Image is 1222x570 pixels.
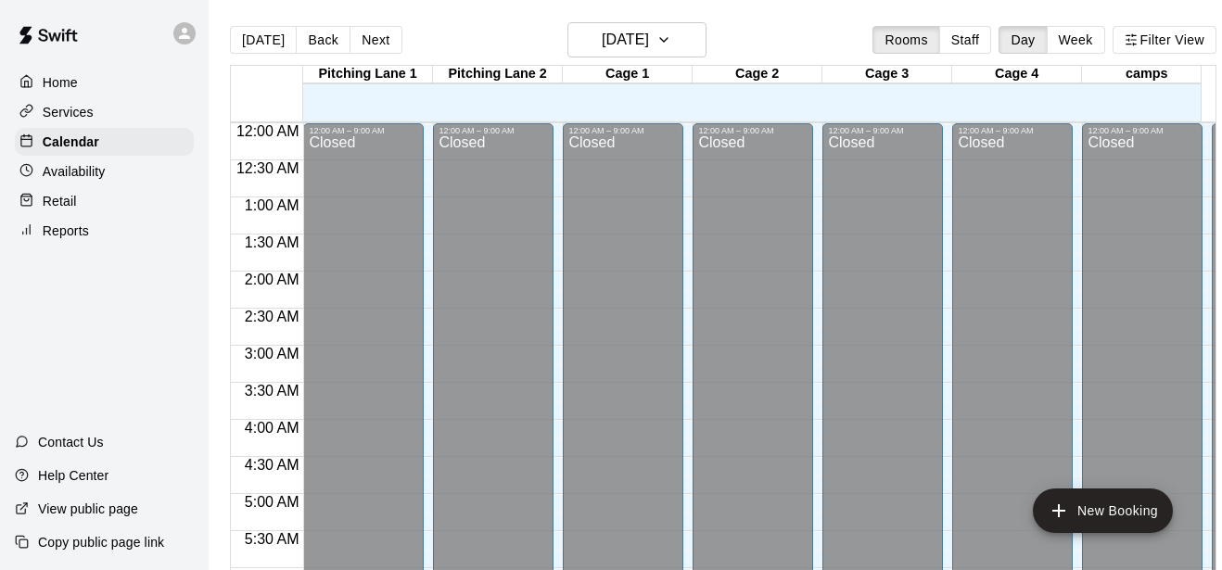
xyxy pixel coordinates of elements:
p: Contact Us [38,433,104,451]
div: Cage 3 [822,66,952,83]
p: View public page [38,500,138,518]
span: 12:00 AM [232,123,304,139]
span: 3:00 AM [240,346,304,361]
p: Home [43,73,78,92]
p: Help Center [38,466,108,485]
button: Day [999,26,1047,54]
div: 12:00 AM – 9:00 AM [568,126,678,135]
div: Cage 2 [693,66,822,83]
p: Services [43,103,94,121]
p: Copy public page link [38,533,164,551]
a: Home [15,69,194,96]
button: Rooms [872,26,939,54]
a: Reports [15,217,194,245]
span: 2:00 AM [240,272,304,287]
div: Pitching Lane 1 [303,66,433,83]
p: Reports [43,222,89,240]
button: Next [350,26,401,54]
span: 5:00 AM [240,494,304,510]
span: 1:00 AM [240,197,304,213]
div: 12:00 AM – 9:00 AM [698,126,808,135]
span: 2:30 AM [240,309,304,324]
div: 12:00 AM – 9:00 AM [828,126,937,135]
button: Staff [939,26,992,54]
a: Services [15,98,194,126]
a: Retail [15,187,194,215]
span: 4:30 AM [240,457,304,473]
span: 12:30 AM [232,160,304,176]
div: Cage 4 [952,66,1082,83]
div: 12:00 AM – 9:00 AM [439,126,548,135]
button: [DATE] [230,26,297,54]
p: Availability [43,162,106,181]
p: Calendar [43,133,99,151]
div: Pitching Lane 2 [433,66,563,83]
button: Back [296,26,350,54]
button: Filter View [1113,26,1216,54]
button: add [1033,488,1173,533]
div: Cage 1 [563,66,693,83]
span: 1:30 AM [240,234,304,250]
p: Retail [43,192,77,210]
h6: [DATE] [602,27,649,53]
div: 12:00 AM – 9:00 AM [309,126,418,135]
a: Availability [15,158,194,185]
div: camps [1082,66,1212,83]
button: [DATE] [567,22,706,57]
div: 12:00 AM – 9:00 AM [1088,126,1197,135]
button: Week [1047,26,1105,54]
span: 3:30 AM [240,383,304,399]
div: 12:00 AM – 9:00 AM [958,126,1067,135]
span: 5:30 AM [240,531,304,547]
a: Calendar [15,128,194,156]
span: 4:00 AM [240,420,304,436]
